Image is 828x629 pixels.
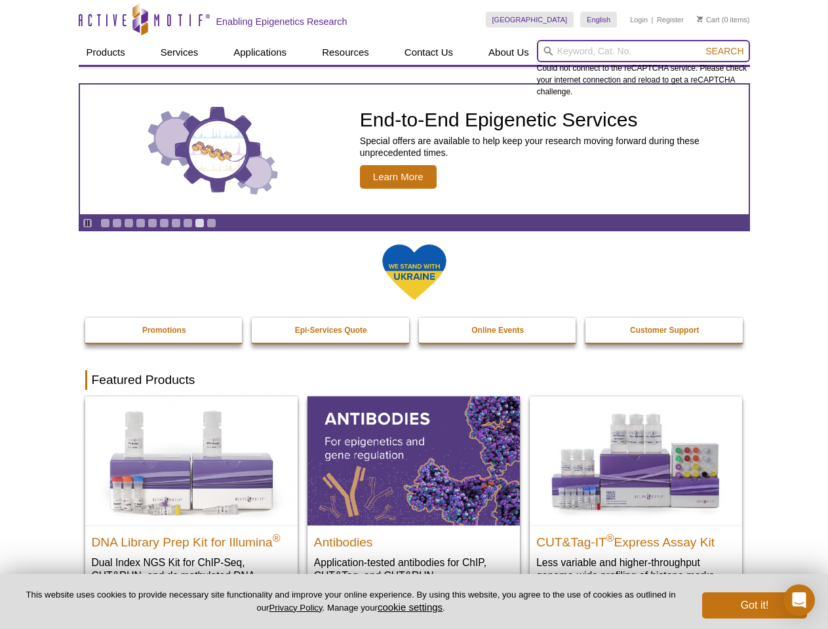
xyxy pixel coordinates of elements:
[148,218,157,228] a: Go to slide 5
[630,326,699,335] strong: Customer Support
[171,218,181,228] a: Go to slide 7
[360,165,437,189] span: Learn More
[606,532,614,543] sup: ®
[783,584,815,616] div: Open Intercom Messenger
[471,326,524,335] strong: Online Events
[486,12,574,28] a: [GEOGRAPHIC_DATA]
[530,396,742,525] img: CUT&Tag-IT® Express Assay Kit
[92,529,291,549] h2: DNA Library Prep Kit for Illumina
[183,218,193,228] a: Go to slide 8
[252,318,410,343] a: Epi-Services Quote
[207,218,216,228] a: Go to slide 10
[21,589,680,614] p: This website uses cookies to provide necessary site functionality and improve your online experie...
[85,396,298,608] a: DNA Library Prep Kit for Illumina DNA Library Prep Kit for Illumina® Dual Index NGS Kit for ChIP-...
[481,40,537,65] a: About Us
[360,110,742,130] h2: End-to-End Epigenetic Services
[537,40,750,98] div: Could not connect to the reCAPTCHA service. Please check your internet connection and reload to g...
[307,396,520,595] a: All Antibodies Antibodies Application-tested antibodies for ChIP, CUT&Tag, and CUT&RUN.
[630,15,648,24] a: Login
[536,556,736,582] p: Less variable and higher-throughput genome-wide profiling of histone marks​.
[85,370,743,390] h2: Featured Products
[307,396,520,525] img: All Antibodies
[100,218,110,228] a: Go to slide 1
[537,40,750,62] input: Keyword, Cat. No.
[585,318,744,343] a: Customer Support
[226,40,294,65] a: Applications
[697,16,703,22] img: Your Cart
[530,396,742,595] a: CUT&Tag-IT® Express Assay Kit CUT&Tag-IT®Express Assay Kit Less variable and higher-throughput ge...
[382,243,447,301] img: We Stand With Ukraine
[652,12,654,28] li: |
[159,218,169,228] a: Go to slide 6
[80,85,749,214] a: Three gears with decorative charts inside the larger center gear. End-to-End Epigenetic Services ...
[80,85,749,214] article: End-to-End Epigenetic Services
[580,12,617,28] a: English
[314,529,513,549] h2: Antibodies
[195,218,205,228] a: Go to slide 9
[85,396,298,525] img: DNA Library Prep Kit for Illumina
[112,218,122,228] a: Go to slide 2
[92,556,291,596] p: Dual Index NGS Kit for ChIP-Seq, CUT&RUN, and ds methylated DNA assays.
[697,12,750,28] li: (0 items)
[378,601,443,613] button: cookie settings
[360,135,742,159] p: Special offers are available to help keep your research moving forward during these unprecedented...
[701,45,747,57] button: Search
[536,529,736,549] h2: CUT&Tag-IT Express Assay Kit
[79,40,133,65] a: Products
[124,218,134,228] a: Go to slide 3
[697,15,720,24] a: Cart
[314,556,513,582] p: Application-tested antibodies for ChIP, CUT&Tag, and CUT&RUN.
[83,218,92,228] a: Toggle autoplay
[153,40,207,65] a: Services
[269,603,322,613] a: Privacy Policy
[85,318,244,343] a: Promotions
[148,104,279,195] img: Three gears with decorative charts inside the larger center gear.
[705,46,743,56] span: Search
[314,40,377,65] a: Resources
[216,16,347,28] h2: Enabling Epigenetics Research
[273,532,281,543] sup: ®
[702,592,807,619] button: Got it!
[397,40,461,65] a: Contact Us
[419,318,578,343] a: Online Events
[136,218,146,228] a: Go to slide 4
[657,15,684,24] a: Register
[295,326,367,335] strong: Epi-Services Quote
[142,326,186,335] strong: Promotions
